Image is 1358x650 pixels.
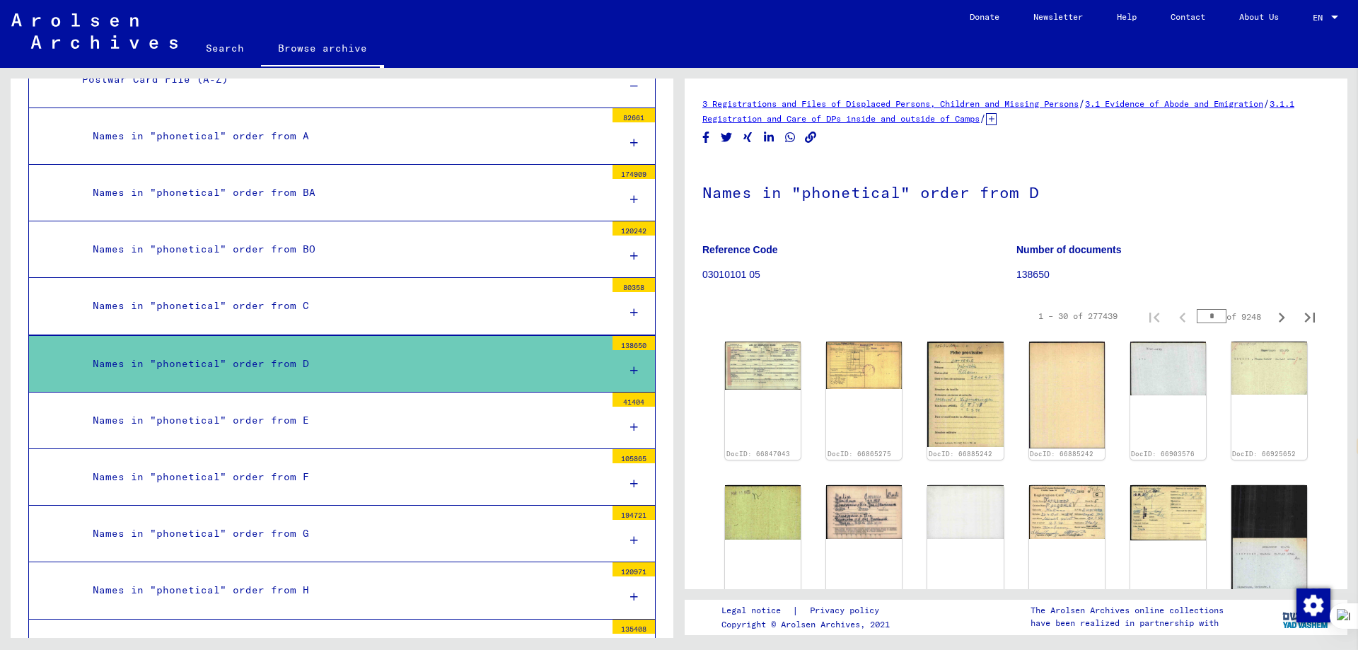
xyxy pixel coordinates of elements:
a: 3.1 Evidence of Abode and Emigration [1085,98,1263,109]
button: Share on WhatsApp [783,129,798,146]
div: Names in "phonetical" order from F [82,463,605,491]
div: 80358 [613,278,655,292]
a: DocID: 66847043 [726,450,790,458]
div: 105865 [613,449,655,463]
a: DocID: 66903576 [1131,450,1195,458]
img: 002.jpg [1130,485,1206,540]
div: 174909 [613,165,655,179]
div: Names in "phonetical" order from BA [82,179,605,207]
img: 002.jpg [1130,342,1206,395]
div: Names in "phonetical" order from G [82,520,605,547]
div: Names in "phonetical" order from D [82,350,605,378]
button: Share on Xing [741,129,755,146]
div: Postwar Card File (A-Z) [71,66,605,93]
div: 138650 [613,336,655,350]
button: Share on Facebook [699,129,714,146]
button: Last page [1296,302,1324,330]
button: Copy link [803,129,818,146]
a: DocID: 66865275 [828,450,891,458]
a: Search [189,31,261,65]
p: Copyright © Arolsen Archives, 2021 [721,618,896,631]
button: First page [1140,302,1168,330]
p: 138650 [1016,267,1330,282]
img: 002.jpg [1029,342,1105,448]
span: / [1263,97,1270,110]
a: DocID: 66925652 [1232,450,1296,458]
div: Names in "phonetical" order from C [82,292,605,320]
button: Previous page [1168,302,1197,330]
div: 120971 [613,562,655,576]
a: Legal notice [721,603,792,618]
div: 120242 [613,221,655,236]
div: Names in "phonetical" order from E [82,407,605,434]
button: Share on LinkedIn [762,129,777,146]
img: 001.jpg [1231,342,1307,395]
div: | [721,603,896,618]
img: 002.jpg [725,342,801,390]
p: The Arolsen Archives online collections [1031,604,1224,617]
div: Names in "phonetical" order from H [82,576,605,604]
img: 002.jpg [927,485,1003,539]
a: 3 Registrations and Files of Displaced Persons, Children and Missing Persons [702,98,1079,109]
h1: Names in "phonetical" order from D [702,160,1330,222]
div: Names in "phonetical" order from BO [82,236,605,263]
img: yv_logo.png [1279,599,1333,634]
p: 03010101 05 [702,267,1016,282]
b: Reference Code [702,244,778,255]
span: / [1079,97,1085,110]
img: 001.jpg [1231,485,1307,591]
div: 135408 [613,620,655,634]
b: Number of documents [1016,244,1122,255]
img: 001.jpg [927,342,1003,447]
div: 1 – 30 of 277439 [1038,310,1118,323]
p: have been realized in partnership with [1031,617,1224,629]
button: Next page [1267,302,1296,330]
div: Names in "phonetical" order from A [82,122,605,150]
img: 001.jpg [826,485,902,538]
a: Privacy policy [799,603,896,618]
img: 002.jpg [826,342,902,389]
span: / [980,112,986,124]
img: Change consent [1296,588,1330,622]
div: 194721 [613,506,655,520]
div: 41404 [613,393,655,407]
div: of 9248 [1197,310,1267,323]
a: Browse archive [261,31,384,68]
div: 82661 [613,108,655,122]
button: Share on Twitter [719,129,734,146]
a: DocID: 66885242 [929,450,992,458]
a: DocID: 66885242 [1030,450,1093,458]
img: 002.jpg [725,485,801,539]
img: 001.jpg [1029,485,1105,538]
img: Arolsen_neg.svg [11,13,178,49]
span: EN [1313,13,1328,23]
